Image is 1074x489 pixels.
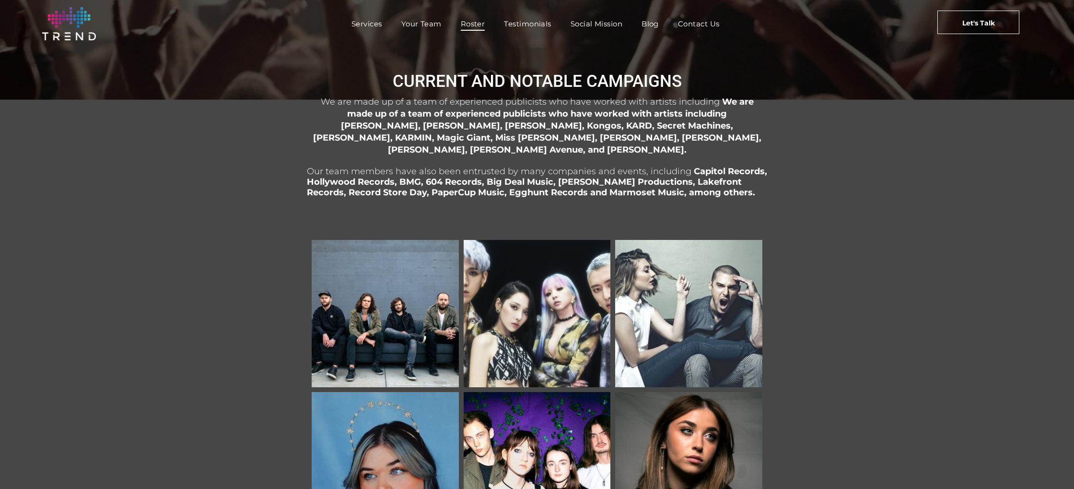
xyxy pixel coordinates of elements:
a: Testimonials [494,17,560,31]
span: Our team members have also been entrusted by many companies and events, including [307,166,691,177]
span: Let's Talk [962,11,995,35]
a: KARD [464,240,611,387]
a: Let's Talk [937,11,1019,34]
a: Social Mission [561,17,632,31]
a: Karmin [615,240,762,387]
a: Roster [451,17,495,31]
span: We are made up of a team of experienced publicists who have worked with artists including [PERSON... [313,96,761,155]
a: Services [342,17,392,31]
span: CURRENT AND NOTABLE CAMPAIGNS [393,72,682,91]
a: Blog [632,17,668,31]
span: We are made up of a team of experienced publicists who have worked with artists including [321,96,720,107]
a: Kongos [312,240,459,387]
a: Contact Us [668,17,729,31]
span: Capitol Records, Hollywood Records, BMG, 604 Records, Big Deal Music, [PERSON_NAME] Productions, ... [307,166,767,198]
img: logo [42,7,96,40]
a: Your Team [392,17,451,31]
